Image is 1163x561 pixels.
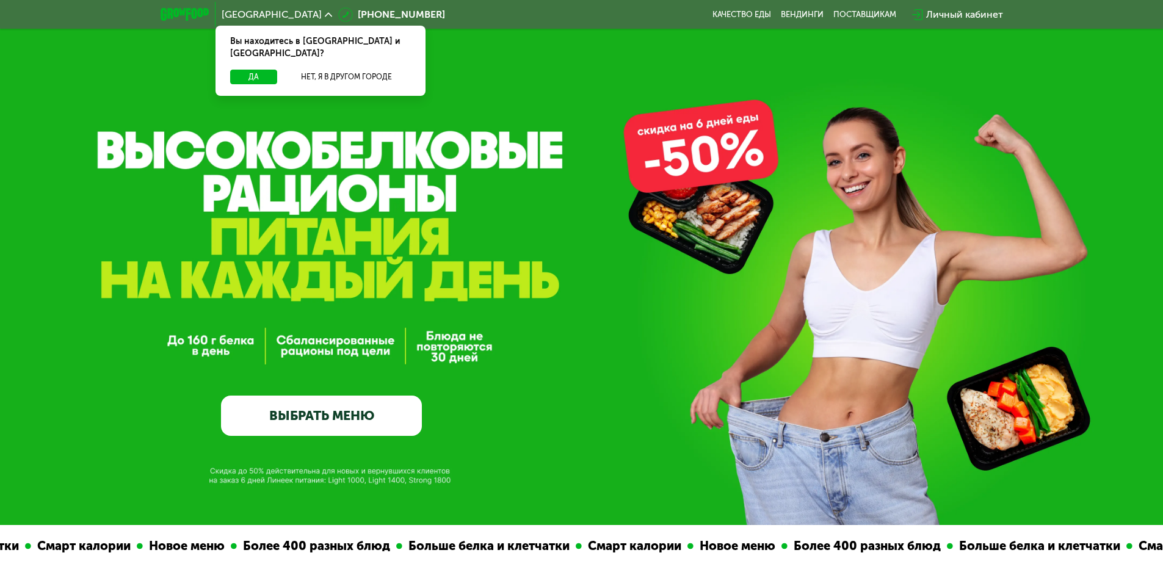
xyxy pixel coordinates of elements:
[389,537,563,556] div: Больше белка и клетчатки
[282,70,411,84] button: Нет, я в другом городе
[833,10,896,20] div: поставщикам
[224,537,383,556] div: Более 400 разных блюд
[222,10,322,20] span: [GEOGRAPHIC_DATA]
[775,537,934,556] div: Более 400 разных блюд
[712,10,771,20] a: Качество еды
[338,7,445,22] a: [PHONE_NUMBER]
[230,70,277,84] button: Да
[216,26,426,70] div: Вы находитесь в [GEOGRAPHIC_DATA] и [GEOGRAPHIC_DATA]?
[681,537,769,556] div: Новое меню
[130,537,218,556] div: Новое меню
[221,396,422,436] a: ВЫБРАТЬ МЕНЮ
[781,10,824,20] a: Вендинги
[18,537,124,556] div: Смарт калории
[569,537,675,556] div: Смарт калории
[940,537,1114,556] div: Больше белка и клетчатки
[926,7,1003,22] div: Личный кабинет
